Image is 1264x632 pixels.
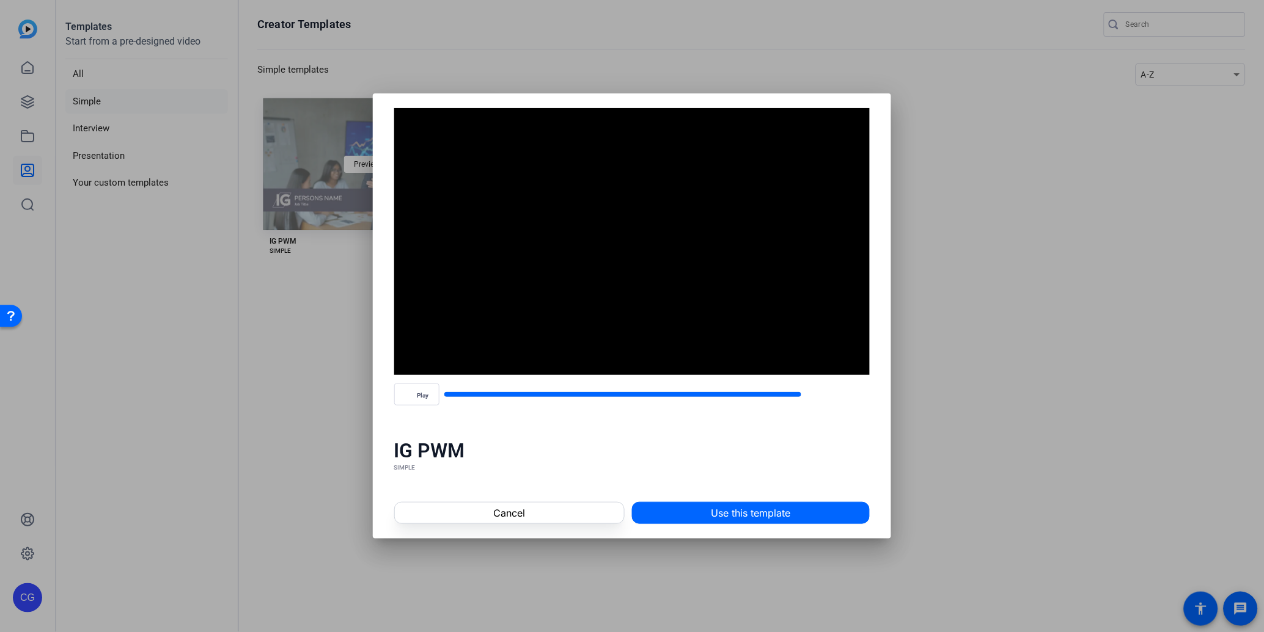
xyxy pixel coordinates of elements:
div: SIMPLE [394,463,870,473]
button: Play [394,383,439,405]
span: Use this template [711,506,791,520]
span: Play [417,392,428,399]
button: Cancel [394,502,625,524]
button: Fullscreen [840,380,870,409]
button: Mute [806,380,836,409]
button: Use this template [632,502,870,524]
span: Cancel [493,506,525,520]
div: Video Player [394,108,870,376]
div: IG PWM [394,438,870,463]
